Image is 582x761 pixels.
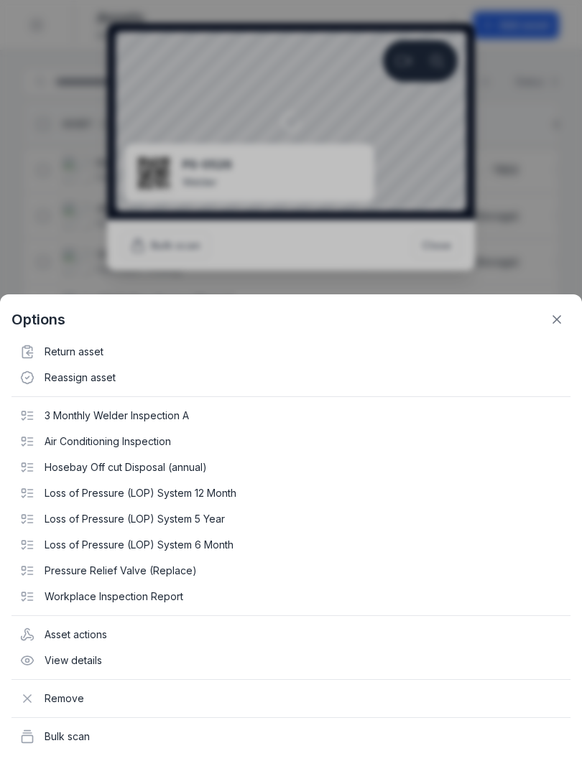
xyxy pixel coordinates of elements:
div: Workplace Inspection Report [11,584,571,610]
div: Loss of Pressure (LOP) System 5 Year [11,506,571,532]
div: View details [11,648,571,673]
div: Hosebay Off cut Disposal (annual) [11,454,571,480]
div: Bulk scan [11,724,571,750]
div: Reassign asset [11,365,571,391]
div: Pressure Relief Valve (Replace) [11,558,571,584]
strong: Options [11,309,65,330]
div: 3 Monthly Welder Inspection A [11,403,571,429]
div: Air Conditioning Inspection [11,429,571,454]
div: Loss of Pressure (LOP) System 12 Month [11,480,571,506]
div: Remove [11,686,571,711]
div: Asset actions [11,622,571,648]
div: Loss of Pressure (LOP) System 6 Month [11,532,571,558]
div: Return asset [11,339,571,365]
